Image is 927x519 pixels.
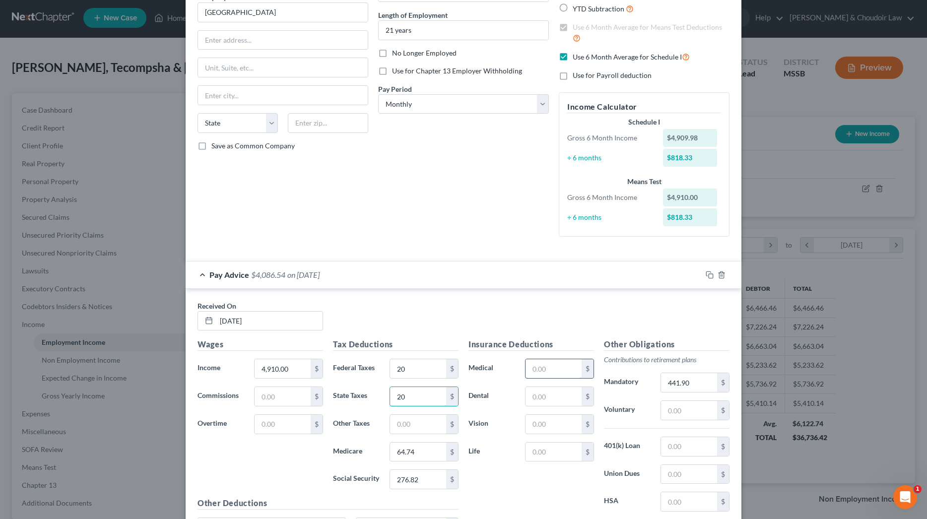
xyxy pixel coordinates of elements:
span: Use 6 Month Average for Schedule I [573,53,682,61]
div: Schedule I [567,117,721,127]
label: Union Dues [599,464,656,484]
h5: Income Calculator [567,101,721,113]
div: ÷ 6 months [562,153,658,163]
div: $ [311,387,323,406]
div: Gross 6 Month Income [562,193,658,202]
span: $4,086.54 [251,270,285,279]
input: 0.00 [661,465,717,484]
input: 0.00 [255,359,311,378]
label: HSA [599,492,656,512]
div: $ [717,492,729,511]
label: Length of Employment [378,10,448,20]
h5: Insurance Deductions [468,338,594,351]
span: YTD Subtraction [573,4,624,13]
p: Contributions to retirement plans [604,355,729,365]
input: 0.00 [390,415,446,434]
div: $ [446,387,458,406]
input: ex: 2 years [379,21,548,40]
input: 0.00 [390,387,446,406]
div: $ [717,465,729,484]
input: Unit, Suite, etc... [198,58,368,77]
input: 0.00 [390,359,446,378]
div: $ [717,401,729,420]
label: Federal Taxes [328,359,385,379]
h5: Other Deductions [198,497,459,510]
div: $818.33 [663,149,718,167]
input: 0.00 [661,492,717,511]
span: Pay Period [378,85,412,93]
label: Commissions [193,387,249,406]
h5: Other Obligations [604,338,729,351]
span: Pay Advice [209,270,249,279]
input: 0.00 [661,437,717,456]
div: ÷ 6 months [562,212,658,222]
input: Search company by name... [198,2,368,22]
input: MM/DD/YYYY [216,312,323,330]
span: Income [198,363,220,372]
label: Voluntary [599,400,656,420]
h5: Tax Deductions [333,338,459,351]
input: 0.00 [255,387,311,406]
label: 401(k) Loan [599,437,656,456]
div: $ [446,359,458,378]
div: $ [311,359,323,378]
div: $ [446,443,458,461]
input: 0.00 [526,387,582,406]
span: Received On [198,302,236,310]
div: $4,910.00 [663,189,718,206]
div: Gross 6 Month Income [562,133,658,143]
input: 0.00 [526,443,582,461]
input: 0.00 [526,415,582,434]
span: Use for Chapter 13 Employer Withholding [392,66,522,75]
div: $ [582,415,594,434]
div: $ [446,470,458,489]
input: 0.00 [661,373,717,392]
span: Save as Common Company [211,141,295,150]
div: $ [717,373,729,392]
input: 0.00 [526,359,582,378]
label: Overtime [193,414,249,434]
div: $818.33 [663,208,718,226]
input: 0.00 [661,401,717,420]
div: $ [311,415,323,434]
span: on [DATE] [287,270,320,279]
div: $ [582,359,594,378]
span: No Longer Employed [392,49,457,57]
div: Means Test [567,177,721,187]
label: Life [463,442,520,462]
input: 0.00 [390,443,446,461]
label: Mandatory [599,373,656,392]
input: Enter zip... [288,113,368,133]
label: Medical [463,359,520,379]
span: Use 6 Month Average for Means Test Deductions [573,23,722,31]
div: $ [582,387,594,406]
div: $ [446,415,458,434]
input: 0.00 [390,470,446,489]
div: $ [717,437,729,456]
label: Other Taxes [328,414,385,434]
input: Enter address... [198,31,368,50]
div: $ [582,443,594,461]
span: 1 [914,485,922,493]
iframe: Intercom live chat [893,485,917,509]
input: 0.00 [255,415,311,434]
div: $4,909.98 [663,129,718,147]
label: State Taxes [328,387,385,406]
label: Social Security [328,469,385,489]
span: Use for Payroll deduction [573,71,652,79]
label: Dental [463,387,520,406]
input: Enter city... [198,86,368,105]
label: Medicare [328,442,385,462]
h5: Wages [198,338,323,351]
label: Vision [463,414,520,434]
